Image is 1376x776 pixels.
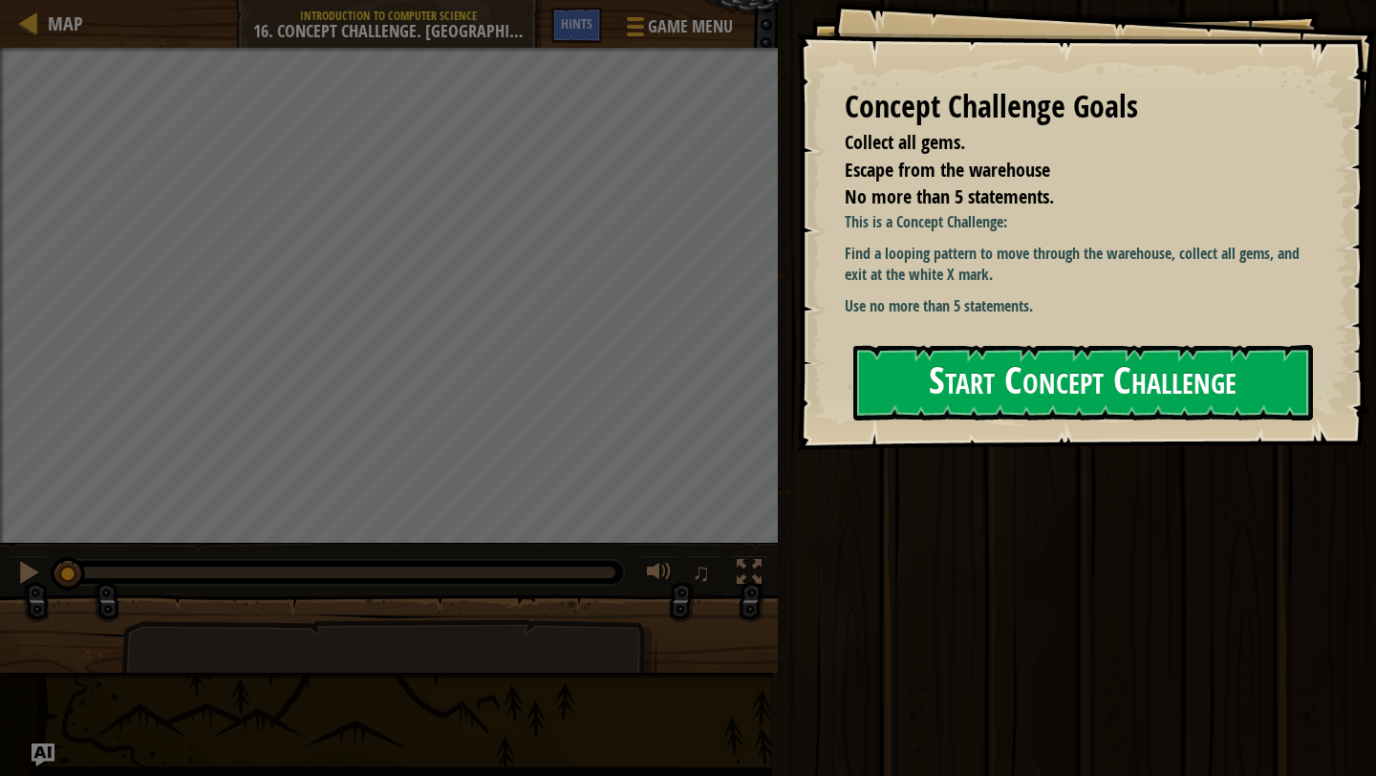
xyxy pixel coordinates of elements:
button: Start Concept Challenge [853,345,1313,420]
span: Collect all gems. [845,129,965,155]
li: Escape from the warehouse [821,157,1304,184]
span: Escape from the warehouse [845,157,1050,183]
li: No more than 5 statements. [821,183,1304,211]
strong: Use no more than 5 statements. [845,295,1033,316]
span: Game Menu [648,14,733,39]
p: Find a looping pattern to move through the warehouse, collect all gems, and exit at the white X m... [845,243,1309,287]
a: Map [38,11,83,36]
li: Collect all gems. [821,129,1304,157]
span: Hints [561,14,592,32]
button: Toggle fullscreen [730,555,768,594]
div: Concept Challenge Goals [845,85,1309,129]
button: ♫ [688,555,720,594]
span: No more than 5 statements. [845,183,1054,209]
button: Adjust volume [640,555,678,594]
span: ♫ [692,558,711,587]
button: Game Menu [612,8,744,53]
button: Ask AI [32,744,54,766]
button: ⌘ + P: Pause [10,555,48,594]
span: Map [48,11,83,36]
p: This is a Concept Challenge: [845,211,1309,233]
